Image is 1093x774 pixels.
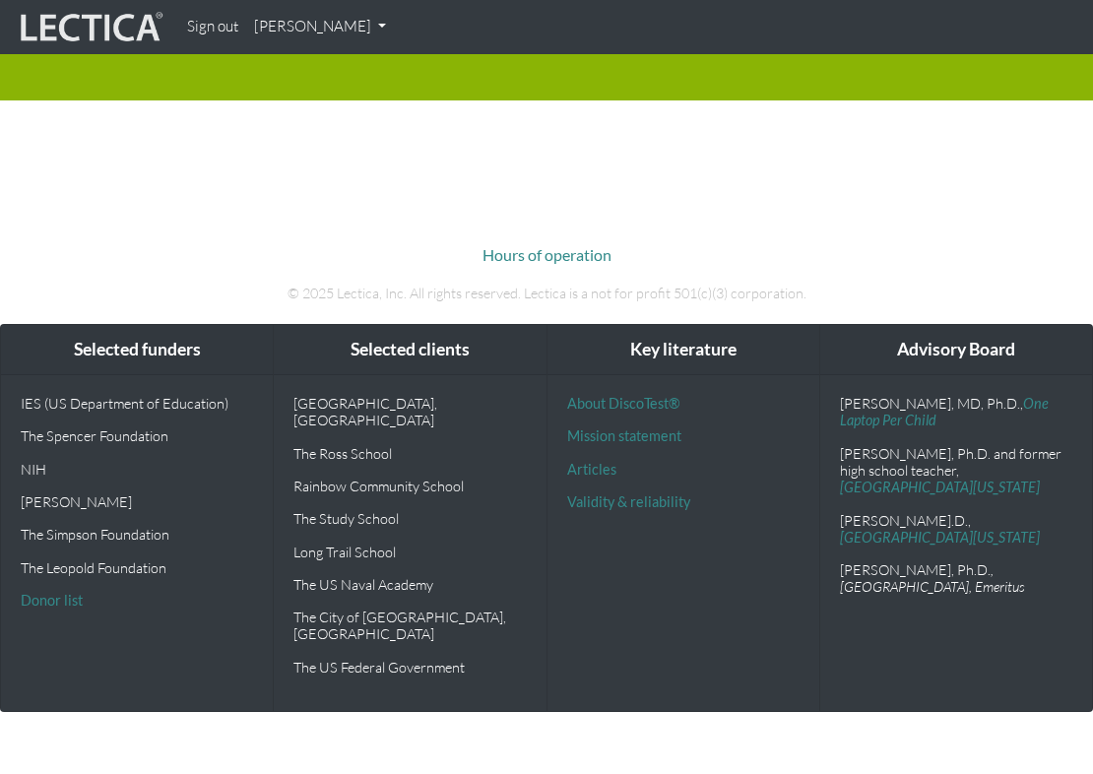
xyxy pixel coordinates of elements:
[840,395,1049,428] a: One Laptop Per Child
[293,445,526,462] p: The Ross School
[21,493,253,510] p: [PERSON_NAME]
[179,8,246,46] a: Sign out
[840,445,1072,496] p: [PERSON_NAME], Ph.D. and former high school teacher,
[840,561,1025,595] em: , [GEOGRAPHIC_DATA], Emeritus
[293,609,526,643] p: The City of [GEOGRAPHIC_DATA], [GEOGRAPHIC_DATA]
[293,544,526,560] p: Long Trail School
[567,493,690,510] a: Validity & reliability
[293,510,526,527] p: The Study School
[274,325,546,375] div: Selected clients
[21,461,253,478] p: NIH
[840,561,1072,596] p: [PERSON_NAME], Ph.D.
[21,559,253,576] p: The Leopold Foundation
[89,283,1004,304] p: © 2025 Lectica, Inc. All rights reserved. Lectica is a not for profit 501(c)(3) corporation.
[21,526,253,543] p: The Simpson Foundation
[482,245,611,264] a: Hours of operation
[567,427,681,444] a: Mission statement
[840,529,1040,546] a: [GEOGRAPHIC_DATA][US_STATE]
[1,325,273,375] div: Selected funders
[21,395,253,412] p: IES (US Department of Education)
[840,512,1072,547] p: [PERSON_NAME].D.,
[840,395,1072,429] p: [PERSON_NAME], MD, Ph.D.,
[567,395,679,412] a: About DiscoTest®
[293,395,526,429] p: [GEOGRAPHIC_DATA], [GEOGRAPHIC_DATA]
[567,461,616,478] a: Articles
[293,576,526,593] p: The US Naval Academy
[246,8,394,46] a: [PERSON_NAME]
[21,592,83,609] a: Donor list
[16,9,163,46] img: lecticalive
[21,427,253,444] p: The Spencer Foundation
[547,325,819,375] div: Key literature
[293,478,526,494] p: Rainbow Community School
[820,325,1092,375] div: Advisory Board
[293,659,526,676] p: The US Federal Government
[840,479,1040,495] a: [GEOGRAPHIC_DATA][US_STATE]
